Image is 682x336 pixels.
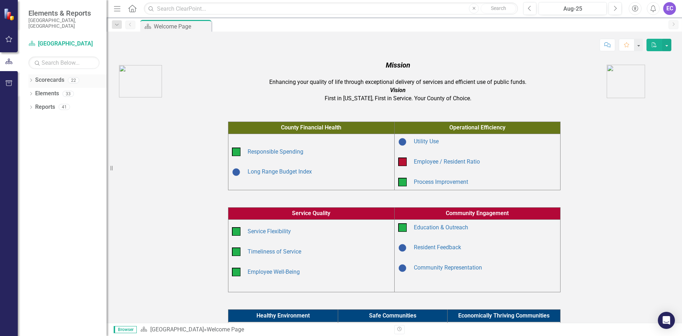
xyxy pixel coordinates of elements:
span: Elements & Reports [28,9,99,17]
a: Process Improvement [414,178,468,185]
em: Mission [386,61,410,69]
a: Utility Use [414,138,439,145]
span: Healthy Environment [256,312,310,319]
img: On Target [232,227,240,236]
img: AA%20logo.png [607,65,645,98]
a: Community Representation [414,264,482,271]
img: Baselining [398,264,407,272]
span: Operational Efficiency [449,124,505,131]
small: [GEOGRAPHIC_DATA], [GEOGRAPHIC_DATA] [28,17,99,29]
div: Welcome Page [207,326,244,333]
a: [GEOGRAPHIC_DATA] [28,40,99,48]
img: On Target [398,178,407,186]
a: Employee Well-Being [248,268,300,275]
a: Long Range Budget Index [248,168,312,175]
a: Timeliness of Service [248,248,301,255]
span: Community Engagement [446,210,509,217]
img: On Target [398,223,407,232]
span: Safe Communities [369,312,416,319]
a: Reports [35,103,55,111]
a: Scorecards [35,76,64,84]
a: Responsible Spending [248,148,303,155]
div: Welcome Page [154,22,210,31]
a: Resident Feedback [414,244,461,251]
input: Search Below... [28,57,99,69]
img: On Target [232,148,240,156]
a: [GEOGRAPHIC_DATA] [150,326,204,333]
a: Employee / Resident Ratio [414,158,480,165]
a: Service Flexibility [248,228,291,235]
em: Vision [390,87,406,94]
button: Aug-25 [538,2,607,15]
span: Service Quality [292,210,330,217]
div: 22 [68,77,79,83]
a: Elements [35,90,59,98]
div: Open Intercom Messenger [658,312,675,329]
td: Enhancing your quality of life through exceptional delivery of services and efficient use of publ... [191,58,605,105]
div: 33 [63,91,74,97]
button: EC [663,2,676,15]
img: AC_Logo.png [119,65,162,97]
div: Aug-25 [541,5,604,13]
img: On Target [232,268,240,276]
span: Browser [114,326,137,333]
img: Baselining [398,244,407,252]
input: Search ClearPoint... [144,2,518,15]
a: Education & Outreach [414,224,468,231]
img: Below Plan [398,158,407,166]
img: Baselining [232,168,240,176]
div: 41 [59,104,70,110]
span: County Financial Health [281,124,341,131]
img: Baselining [398,138,407,146]
img: On Target [232,247,240,256]
span: Search [491,5,506,11]
span: Economically Thriving Communities [458,312,550,319]
img: ClearPoint Strategy [4,8,16,21]
div: » [140,326,389,334]
button: Search [481,4,516,14]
